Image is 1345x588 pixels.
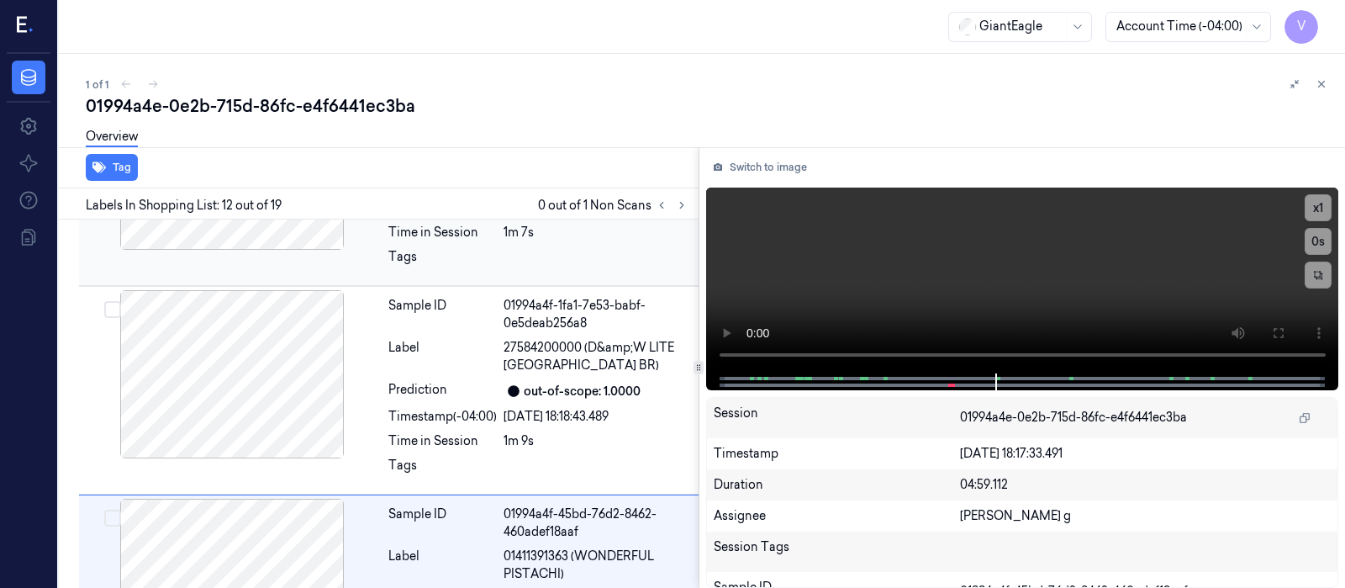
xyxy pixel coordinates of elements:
[504,224,688,241] div: 1m 7s
[1305,228,1332,255] button: 0s
[1284,10,1318,44] button: V
[960,445,1331,463] div: [DATE] 18:17:33.491
[388,248,497,275] div: Tags
[388,432,497,450] div: Time in Session
[388,224,497,241] div: Time in Session
[388,408,497,426] div: Timestamp (-04:00)
[714,405,961,432] div: Session
[388,339,497,374] div: Label
[388,548,497,583] div: Label
[504,408,688,426] div: [DATE] 18:18:43.489
[706,154,814,181] button: Switch to image
[388,381,497,401] div: Prediction
[960,409,1187,426] span: 01994a4e-0e2b-715d-86fc-e4f6441ec3ba
[504,432,688,450] div: 1m 9s
[86,94,1332,118] div: 01994a4e-0e2b-715d-86fc-e4f6441ec3ba
[388,506,497,541] div: Sample ID
[388,457,497,484] div: Tags
[504,297,688,332] div: 01994a4f-1fa1-7e53-babf-0e5deab256a8
[1305,194,1332,221] button: x1
[86,154,138,181] button: Tag
[524,383,641,400] div: out-of-scope: 1.0000
[104,301,121,318] button: Select row
[714,507,961,525] div: Assignee
[104,510,121,527] button: Select row
[960,507,1331,525] div: [PERSON_NAME] g
[714,445,961,463] div: Timestamp
[388,297,497,332] div: Sample ID
[86,128,138,147] a: Overview
[960,476,1331,494] div: 04:59.112
[714,538,961,565] div: Session Tags
[538,195,692,215] span: 0 out of 1 Non Scans
[714,476,961,494] div: Duration
[504,339,688,374] span: 27584200000 (D&amp;W LITE [GEOGRAPHIC_DATA] BR)
[504,548,688,583] span: 01411391363 (WONDERFUL PISTACHI)
[504,506,688,541] div: 01994a4f-45bd-76d2-8462-460adef18aaf
[86,77,109,92] span: 1 of 1
[86,197,282,215] span: Labels In Shopping List: 12 out of 19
